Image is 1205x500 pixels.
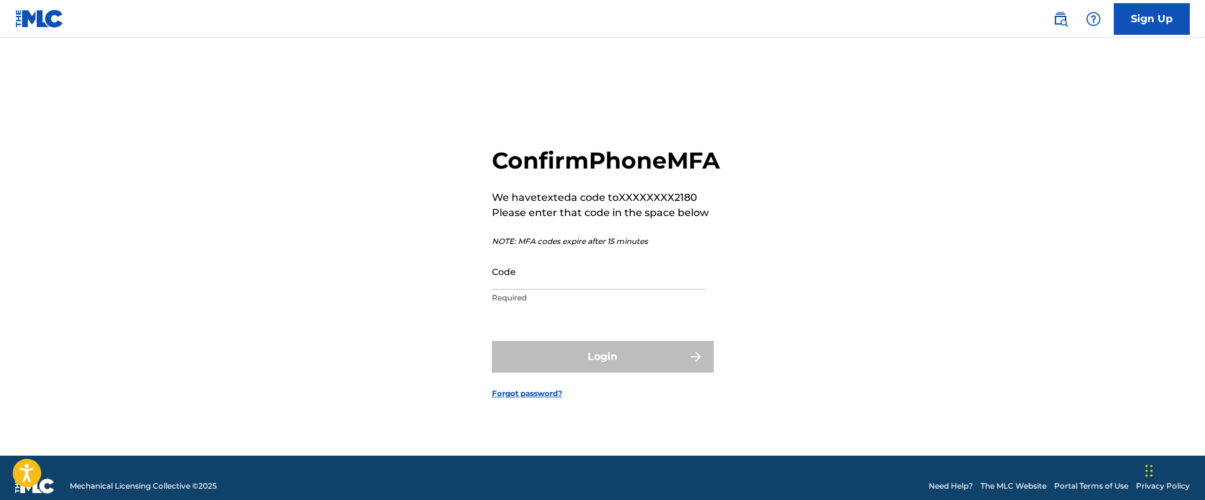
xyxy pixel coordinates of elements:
img: search [1053,11,1068,27]
p: NOTE: MFA codes expire after 15 minutes [492,236,720,247]
iframe: Chat Widget [1142,439,1205,500]
a: Privacy Policy [1136,480,1190,492]
a: Forgot password? [492,388,562,399]
a: Public Search [1048,6,1073,32]
span: Mechanical Licensing Collective © 2025 [70,480,217,492]
img: logo [15,478,55,494]
img: help [1086,11,1101,27]
p: We have texted a code to XXXXXXXX2180 [492,190,720,205]
a: Sign Up [1114,3,1190,35]
h2: Confirm Phone MFA [492,146,720,175]
p: Required [492,292,706,304]
img: MLC Logo [15,10,64,28]
div: Help [1081,6,1106,32]
div: Drag [1145,452,1153,490]
a: Need Help? [929,480,973,492]
a: The MLC Website [981,480,1047,492]
p: Please enter that code in the space below [492,205,720,221]
a: Portal Terms of Use [1054,480,1128,492]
